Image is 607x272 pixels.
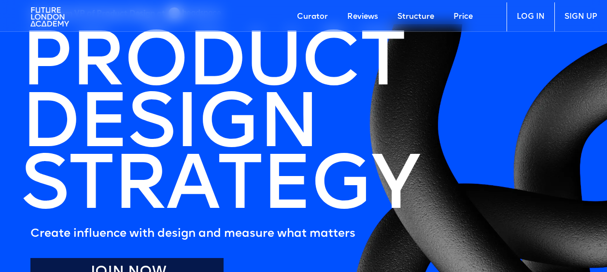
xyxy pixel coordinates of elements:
h1: PRODUCT DESIGN STRATEGY [21,34,419,219]
a: LOG IN [507,2,554,31]
a: Curator [287,2,338,31]
h5: Create influence with design and measure what matters [30,224,419,244]
a: Reviews [338,2,388,31]
a: SIGN UP [554,2,607,31]
a: Price [444,2,482,31]
a: Structure [388,2,444,31]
